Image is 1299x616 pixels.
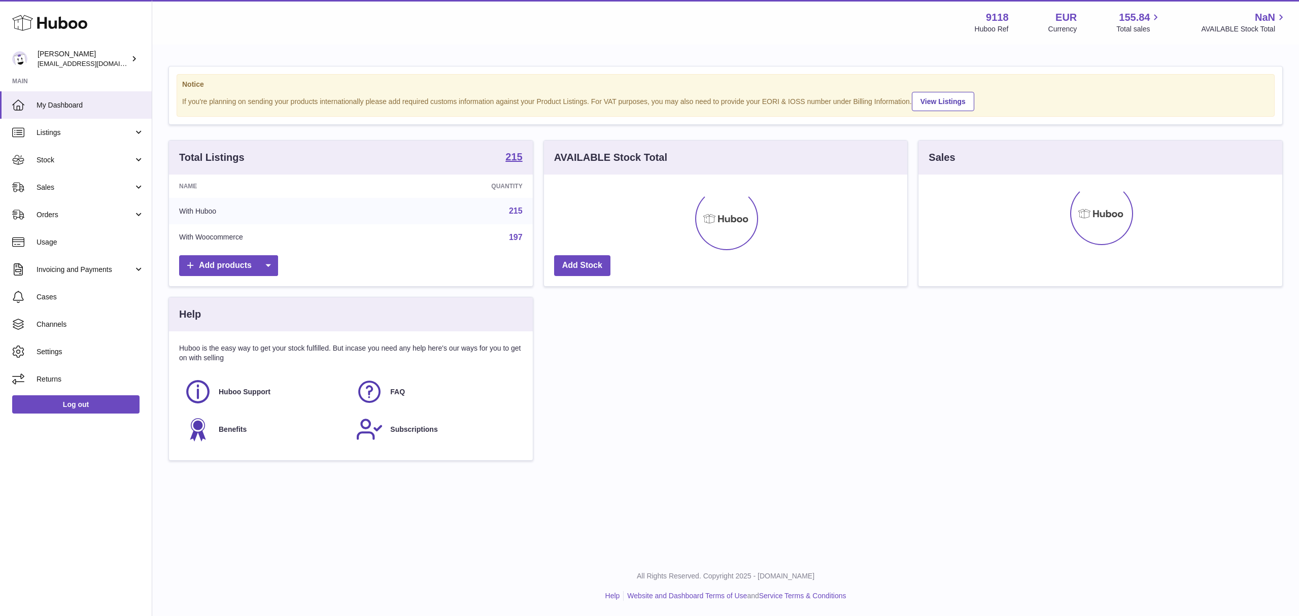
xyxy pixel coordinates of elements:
strong: Notice [182,80,1269,89]
span: Invoicing and Payments [37,265,133,275]
img: internalAdmin-9118@internal.huboo.com [12,51,27,66]
strong: EUR [1055,11,1077,24]
span: Total sales [1116,24,1161,34]
a: 155.84 Total sales [1116,11,1161,34]
span: AVAILABLE Stock Total [1201,24,1287,34]
strong: 9118 [986,11,1009,24]
div: [PERSON_NAME] [38,49,129,69]
span: Orders [37,210,133,220]
div: Currency [1048,24,1077,34]
span: Cases [37,292,144,302]
span: Huboo Support [219,387,270,397]
span: My Dashboard [37,100,144,110]
span: Settings [37,347,144,357]
span: [EMAIL_ADDRESS][DOMAIN_NAME] [38,59,149,67]
a: Add Stock [554,255,610,276]
a: Log out [12,395,140,414]
span: Usage [37,237,144,247]
strong: 215 [505,152,522,162]
span: Benefits [219,425,247,434]
span: Returns [37,374,144,384]
td: With Woocommerce [169,224,395,251]
span: 155.84 [1119,11,1150,24]
span: Channels [37,320,144,329]
h3: AVAILABLE Stock Total [554,151,667,164]
a: Huboo Support [184,378,346,405]
a: 197 [509,233,523,242]
span: NaN [1255,11,1275,24]
p: Huboo is the easy way to get your stock fulfilled. But incase you need any help here's our ways f... [179,344,523,363]
div: If you're planning on sending your products internationally please add required customs informati... [182,90,1269,111]
a: Service Terms & Conditions [759,592,846,600]
h3: Sales [929,151,955,164]
a: 215 [509,207,523,215]
span: Stock [37,155,133,165]
a: Website and Dashboard Terms of Use [627,592,747,600]
div: Huboo Ref [975,24,1009,34]
td: With Huboo [169,198,395,224]
a: Benefits [184,416,346,443]
span: FAQ [390,387,405,397]
th: Quantity [395,175,533,198]
a: Subscriptions [356,416,517,443]
a: FAQ [356,378,517,405]
p: All Rights Reserved. Copyright 2025 - [DOMAIN_NAME] [160,571,1291,581]
span: Subscriptions [390,425,437,434]
a: Add products [179,255,278,276]
th: Name [169,175,395,198]
h3: Total Listings [179,151,245,164]
li: and [624,591,846,601]
a: Help [605,592,620,600]
span: Sales [37,183,133,192]
a: View Listings [912,92,974,111]
span: Listings [37,128,133,138]
a: NaN AVAILABLE Stock Total [1201,11,1287,34]
h3: Help [179,307,201,321]
a: 215 [505,152,522,164]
